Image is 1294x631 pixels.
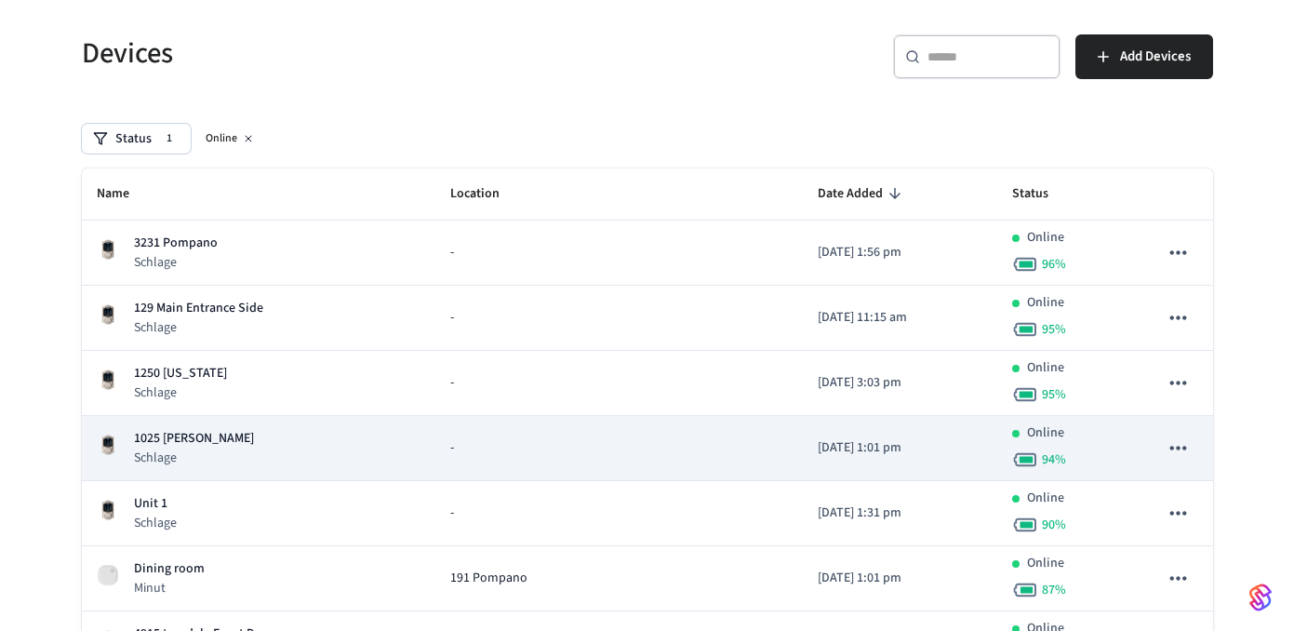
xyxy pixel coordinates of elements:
[818,308,982,328] p: [DATE] 11:15 am
[450,373,454,393] span: -
[134,449,254,467] p: Schlage
[818,503,982,523] p: [DATE] 1:31 pm
[450,569,527,588] span: 191 Pompano
[97,369,119,391] img: Schlage Sense Smart Deadbolt with Camelot Trim, Front
[134,494,177,514] p: Unit 1
[97,238,119,261] img: Schlage Sense Smart Deadbolt with Camelot Trim, Front
[1027,358,1064,378] p: Online
[198,128,263,150] div: Online
[1027,228,1064,248] p: Online
[82,34,636,73] h5: Devices
[97,434,119,456] img: Schlage Sense Smart Deadbolt with Camelot Trim, Front
[1012,180,1073,208] span: Status
[1042,450,1066,469] span: 94 %
[134,364,227,383] p: 1250 [US_STATE]
[1027,554,1064,573] p: Online
[134,299,263,318] p: 129 Main Entrance Side
[818,373,982,393] p: [DATE] 3:03 pm
[134,429,254,449] p: 1025 [PERSON_NAME]
[97,564,119,586] img: Minut Sensor
[1027,423,1064,443] p: Online
[1027,489,1064,508] p: Online
[818,569,982,588] p: [DATE] 1:01 pm
[450,243,454,262] span: -
[134,318,263,337] p: Schlage
[82,124,191,154] button: Status1
[134,253,218,272] p: Schlage
[134,234,218,253] p: 3231 Pompano
[450,308,454,328] span: -
[159,129,180,148] span: 1
[1042,516,1066,534] span: 90 %
[1042,255,1066,274] span: 96 %
[134,559,205,579] p: Dining room
[450,180,524,208] span: Location
[134,383,227,402] p: Schlage
[1249,583,1272,612] img: SeamLogoGradient.69752ec5.svg
[818,438,982,458] p: [DATE] 1:01 pm
[1042,581,1066,599] span: 87 %
[1042,385,1066,404] span: 95 %
[818,180,907,208] span: Date Added
[450,438,454,458] span: -
[97,303,119,326] img: Schlage Sense Smart Deadbolt with Camelot Trim, Front
[1120,45,1191,69] span: Add Devices
[450,503,454,523] span: -
[134,514,177,532] p: Schlage
[1027,293,1064,313] p: Online
[1075,34,1213,79] button: Add Devices
[134,579,205,597] p: Minut
[1042,320,1066,339] span: 95 %
[97,180,153,208] span: Name
[97,499,119,521] img: Schlage Sense Smart Deadbolt with Camelot Trim, Front
[818,243,982,262] p: [DATE] 1:56 pm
